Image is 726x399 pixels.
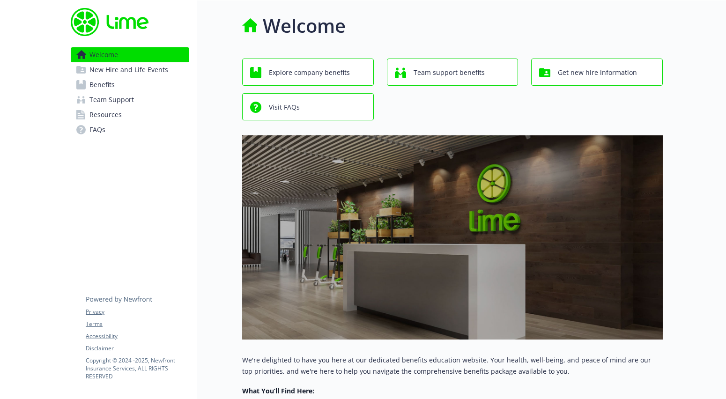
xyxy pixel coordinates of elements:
a: New Hire and Life Events [71,62,189,77]
button: Get new hire information [531,59,663,86]
span: Visit FAQs [269,98,300,116]
span: Team Support [89,92,134,107]
span: Resources [89,107,122,122]
span: Explore company benefits [269,64,350,81]
a: FAQs [71,122,189,137]
span: New Hire and Life Events [89,62,168,77]
a: Welcome [71,47,189,62]
a: Privacy [86,308,189,316]
a: Disclaimer [86,344,189,353]
a: Terms [86,320,189,328]
button: Team support benefits [387,59,519,86]
a: Resources [71,107,189,122]
p: We're delighted to have you here at our dedicated benefits education website. Your health, well-b... [242,355,663,377]
a: Team Support [71,92,189,107]
button: Explore company benefits [242,59,374,86]
span: Get new hire information [558,64,637,81]
span: Welcome [89,47,118,62]
p: Copyright © 2024 - 2025 , Newfront Insurance Services, ALL RIGHTS RESERVED [86,356,189,380]
span: Team support benefits [414,64,485,81]
img: overview page banner [242,135,663,340]
button: Visit FAQs [242,93,374,120]
a: Benefits [71,77,189,92]
h1: Welcome [263,12,346,40]
span: Benefits [89,77,115,92]
a: Accessibility [86,332,189,340]
span: FAQs [89,122,105,137]
strong: What You’ll Find Here: [242,386,314,395]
